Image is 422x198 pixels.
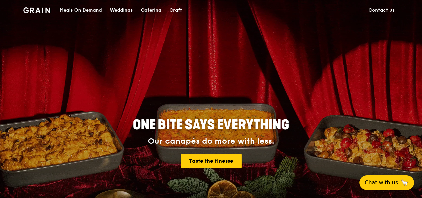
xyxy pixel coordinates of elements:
span: Chat with us [365,179,398,187]
span: ONE BITE SAYS EVERYTHING [133,117,289,133]
a: Taste the finesse [181,154,242,168]
a: Catering [137,0,165,20]
div: Catering [141,0,161,20]
div: Weddings [110,0,133,20]
span: 🦙 [401,179,409,187]
div: Meals On Demand [60,0,102,20]
button: Chat with us🦙 [359,175,414,190]
img: Grain [23,7,50,13]
div: Our canapés do more with less. [91,137,331,146]
a: Craft [165,0,186,20]
a: Weddings [106,0,137,20]
div: Craft [169,0,182,20]
a: Contact us [364,0,399,20]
